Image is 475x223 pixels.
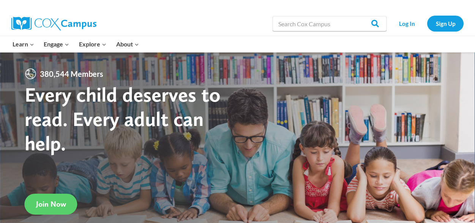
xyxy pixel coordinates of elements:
span: Engage [44,39,69,49]
a: Sign Up [427,16,464,31]
nav: Primary Navigation [8,36,144,52]
img: Cox Campus [11,17,96,30]
a: Log In [390,16,423,31]
span: 380,544 Members [37,68,106,80]
a: Join Now [25,193,77,214]
span: Join Now [36,199,66,209]
input: Search Cox Campus [273,16,387,31]
span: Learn [13,39,34,49]
nav: Secondary Navigation [390,16,464,31]
span: Explore [79,39,106,49]
strong: Every child deserves to read. Every adult can help. [25,82,221,155]
span: About [116,39,139,49]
